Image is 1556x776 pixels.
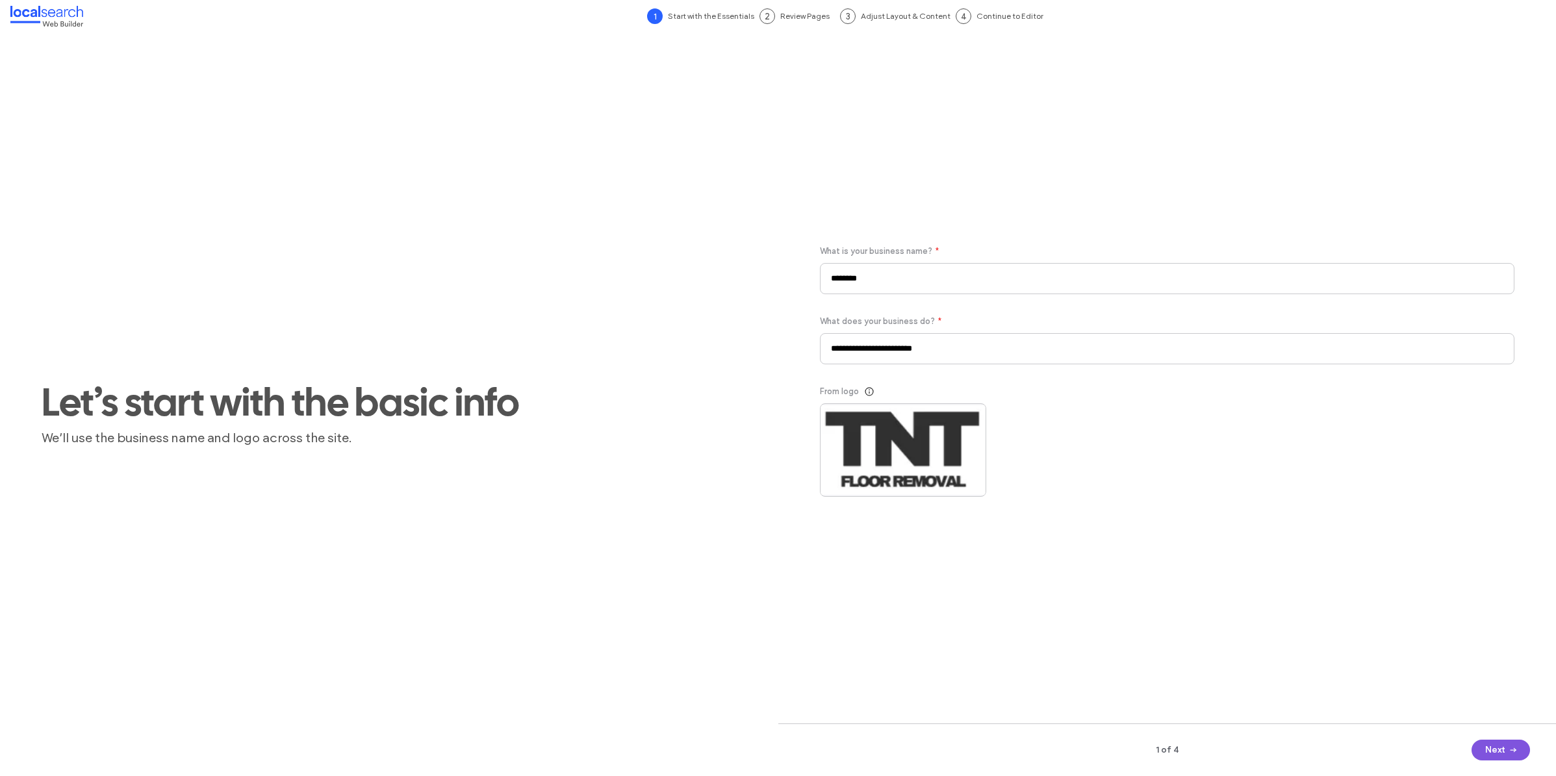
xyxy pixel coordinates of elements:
span: 1 of 4 [1058,744,1276,757]
span: Adjust Layout & Content [861,10,950,22]
span: Let’s start with the basic info [42,380,737,424]
div: 2 [759,8,775,24]
span: What does your business do? [820,315,935,328]
span: What is your business name? [820,245,932,258]
span: Review Pages [780,10,835,22]
button: Next [1472,740,1530,760]
div: 3 [840,8,856,24]
span: Start with the Essentials [668,10,754,22]
span: We’ll use the business name and logo across the site. [42,429,737,446]
span: Help [30,9,57,21]
span: From logo [820,385,859,398]
div: 1 [647,8,663,24]
span: Continue to Editor [976,10,1043,22]
div: 4 [956,8,971,24]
